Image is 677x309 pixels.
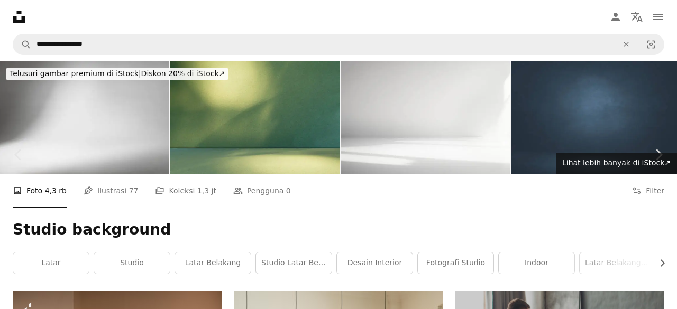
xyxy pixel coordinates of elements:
[286,185,291,196] span: 0
[175,252,251,274] a: Latar belakang
[13,220,664,239] h1: Studio background
[94,252,170,274] a: Studio
[155,174,216,208] a: Koleksi 1,3 jt
[256,252,332,274] a: Studio latar belakang
[562,158,671,167] span: Lihat lebih banyak di iStock ↗
[615,34,638,54] button: Hapus
[170,61,340,174] img: Latar Belakang Hijau Dinding Studio Dapur Podium Cahaya Bayangan Daun Musim Panas Musim Panas Abs...
[580,252,655,274] a: latar belakang studio
[13,34,664,55] form: Temuka visual di seluruh situs
[632,174,664,208] button: Filter
[653,252,664,274] button: gulir daftar ke kanan
[626,6,647,27] button: Bahasa
[640,104,677,205] a: Berikutnya
[10,69,141,78] span: Telusuri gambar premium di iStock |
[197,185,216,196] span: 1,3 jt
[647,6,669,27] button: Menu
[13,11,25,23] a: Beranda — Unsplash
[233,174,291,208] a: Pengguna 0
[337,252,413,274] a: desain interior
[84,174,138,208] a: Ilustrasi 77
[341,61,510,174] img: Minimalist Abstract Empty White Room for product presentation
[499,252,574,274] a: Indoor
[605,6,626,27] a: Masuk/Daftar
[13,34,31,54] button: Pencarian di Unsplash
[129,185,139,196] span: 77
[556,153,677,174] a: Lihat lebih banyak di iStock↗
[638,34,664,54] button: Pencarian visual
[10,69,225,78] span: Diskon 20% di iStock ↗
[418,252,493,274] a: Fotografi Studio
[13,252,89,274] a: latar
